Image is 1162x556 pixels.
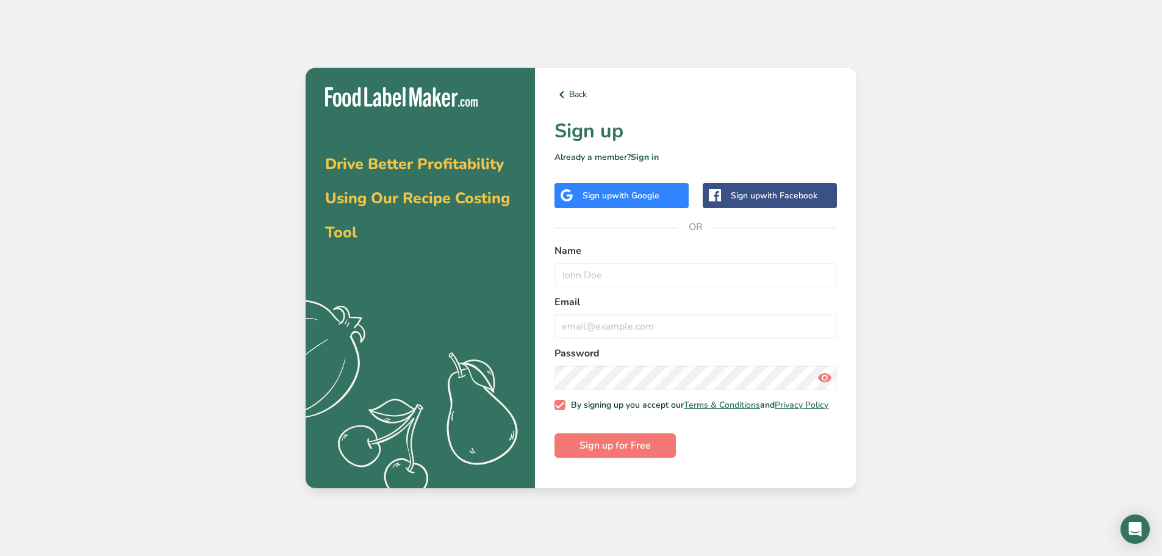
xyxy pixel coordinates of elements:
a: Back [554,87,837,102]
p: Already a member? [554,151,837,164]
a: Terms & Conditions [684,399,760,411]
a: Sign in [631,151,659,163]
span: with Google [612,190,659,201]
a: Privacy Policy [775,399,828,411]
img: Food Label Maker [325,87,478,107]
button: Sign up for Free [554,433,676,458]
span: Drive Better Profitability Using Our Recipe Costing Tool [325,154,510,243]
span: Sign up for Free [579,438,651,453]
div: Open Intercom Messenger [1121,514,1150,544]
input: email@example.com [554,314,837,339]
label: Name [554,244,837,258]
span: By signing up you accept our and [565,400,829,411]
input: John Doe [554,263,837,287]
span: with Facebook [760,190,817,201]
h1: Sign up [554,117,837,146]
span: OR [678,209,714,245]
label: Email [554,295,837,309]
label: Password [554,346,837,361]
div: Sign up [583,189,659,202]
div: Sign up [731,189,817,202]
